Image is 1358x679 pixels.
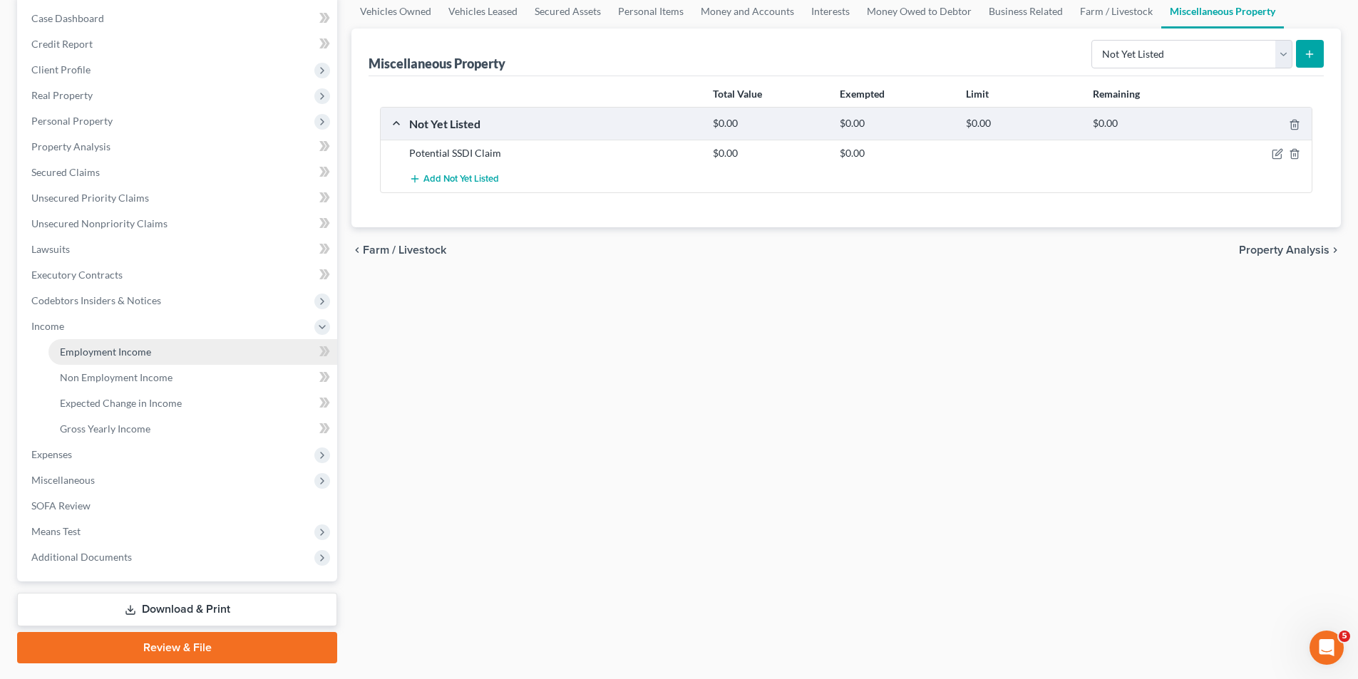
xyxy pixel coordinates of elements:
a: Property Analysis [20,134,337,160]
div: $0.00 [706,117,832,130]
button: chevron_left Farm / Livestock [351,244,446,256]
span: Personal Property [31,115,113,127]
span: Unsecured Nonpriority Claims [31,217,168,229]
div: Potential SSDI Claim [402,146,706,160]
div: $0.00 [959,117,1085,130]
iframe: Intercom live chat [1310,631,1344,665]
span: Secured Claims [31,166,100,178]
span: Unsecured Priority Claims [31,192,149,204]
a: Unsecured Priority Claims [20,185,337,211]
div: $0.00 [833,146,959,160]
span: Add Not Yet Listed [423,174,499,185]
span: Property Analysis [1239,244,1329,256]
span: Real Property [31,89,93,101]
a: Gross Yearly Income [48,416,337,442]
span: Farm / Livestock [363,244,446,256]
a: Secured Claims [20,160,337,185]
span: 5 [1339,631,1350,642]
a: Review & File [17,632,337,663]
span: Means Test [31,525,81,537]
a: Lawsuits [20,237,337,262]
span: Expected Change in Income [60,397,182,409]
a: Download & Print [17,593,337,626]
span: Additional Documents [31,551,132,563]
span: Non Employment Income [60,371,173,383]
a: Employment Income [48,339,337,365]
a: Unsecured Nonpriority Claims [20,211,337,237]
span: Miscellaneous [31,474,95,486]
div: Miscellaneous Property [369,55,505,72]
button: Add Not Yet Listed [409,166,499,192]
strong: Exempted [840,88,885,100]
span: Expenses [31,448,72,460]
span: Case Dashboard [31,12,104,24]
a: Expected Change in Income [48,390,337,416]
a: Case Dashboard [20,6,337,31]
span: Executory Contracts [31,269,123,281]
i: chevron_left [351,244,363,256]
strong: Remaining [1093,88,1140,100]
span: Property Analysis [31,140,110,152]
span: Employment Income [60,346,151,358]
strong: Limit [966,88,989,100]
span: Lawsuits [31,243,70,255]
a: Credit Report [20,31,337,57]
span: Client Profile [31,63,91,76]
div: $0.00 [833,117,959,130]
i: chevron_right [1329,244,1341,256]
a: Executory Contracts [20,262,337,288]
span: Codebtors Insiders & Notices [31,294,161,306]
div: $0.00 [1086,117,1212,130]
span: Income [31,320,64,332]
span: Credit Report [31,38,93,50]
a: Non Employment Income [48,365,337,390]
div: $0.00 [706,146,832,160]
strong: Total Value [713,88,762,100]
span: Gross Yearly Income [60,423,150,435]
a: SOFA Review [20,493,337,519]
span: SOFA Review [31,499,91,512]
div: Not Yet Listed [402,116,706,131]
button: Property Analysis chevron_right [1239,244,1341,256]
